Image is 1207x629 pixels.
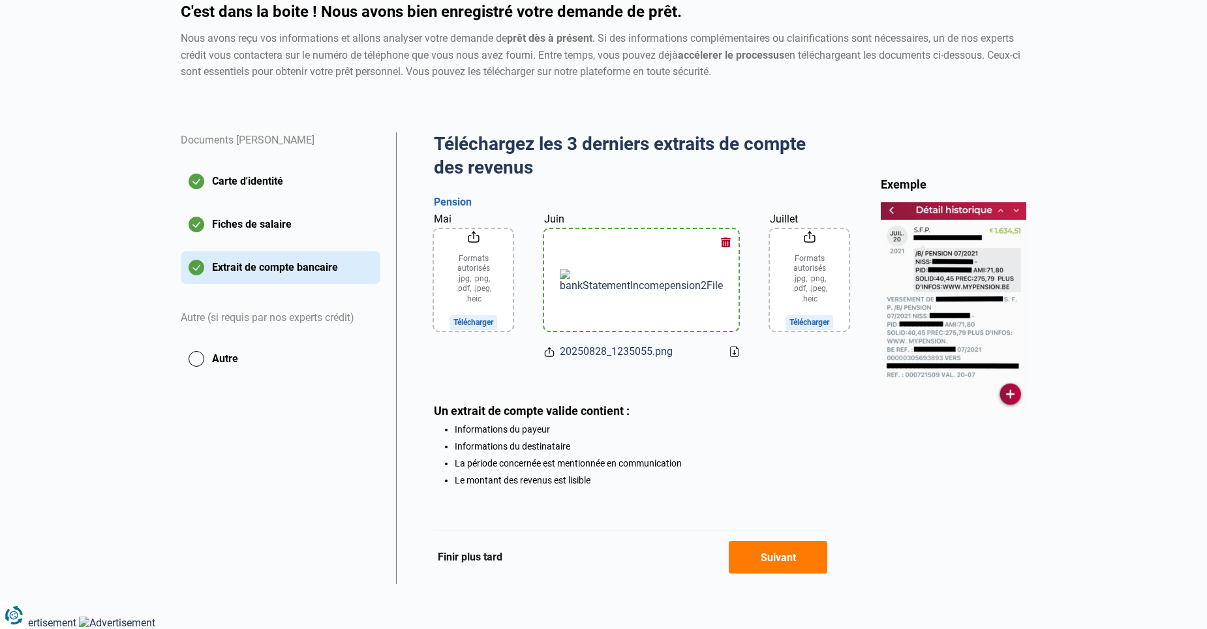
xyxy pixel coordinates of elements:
[881,177,1027,192] div: Exemple
[434,196,827,209] h3: Pension
[881,202,1027,408] img: bankStatement
[434,549,506,566] button: Finir plus tard
[455,475,827,485] li: Le montant des revenus est lisible
[678,49,784,61] strong: accélerer le processus
[434,132,827,180] h2: Téléchargez les 3 derniers extraits de compte des revenus
[181,132,380,165] div: Documents [PERSON_NAME]
[434,211,451,227] label: Mai
[560,344,673,360] span: 20250828_1235055.png
[434,404,827,418] div: Un extrait de compte valide contient :
[455,424,827,435] li: Informations du payeur
[181,294,380,343] div: Autre (si requis par nos experts crédit)
[507,32,592,44] strong: prêt dès à présent
[181,30,1026,80] div: Nous avons reçu vos informations et allons analyser votre demande de . Si des informations complé...
[181,251,380,284] button: Extrait de compte bancaire
[544,211,564,227] label: Juin
[181,4,1026,20] h1: C'est dans la boite ! Nous avons bien enregistré votre demande de prêt.
[181,343,380,375] button: Autre
[729,541,827,574] button: Suivant
[79,617,155,629] img: Advertisement
[455,458,827,468] li: La période concernée est mentionnée en communication
[560,269,723,292] img: bankStatementIncomepension2File
[455,441,827,452] li: Informations du destinataire
[181,208,380,241] button: Fiches de salaire
[181,165,380,198] button: Carte d'identité
[770,211,798,227] label: Juillet
[730,346,739,357] a: Download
